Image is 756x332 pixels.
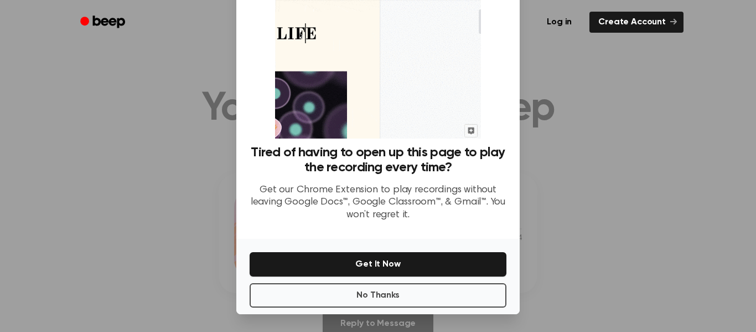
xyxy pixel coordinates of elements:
[536,9,583,35] a: Log in
[250,252,506,277] button: Get It Now
[73,12,135,33] a: Beep
[250,283,506,308] button: No Thanks
[589,12,683,33] a: Create Account
[250,145,506,175] h3: Tired of having to open up this page to play the recording every time?
[250,184,506,222] p: Get our Chrome Extension to play recordings without leaving Google Docs™, Google Classroom™, & Gm...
